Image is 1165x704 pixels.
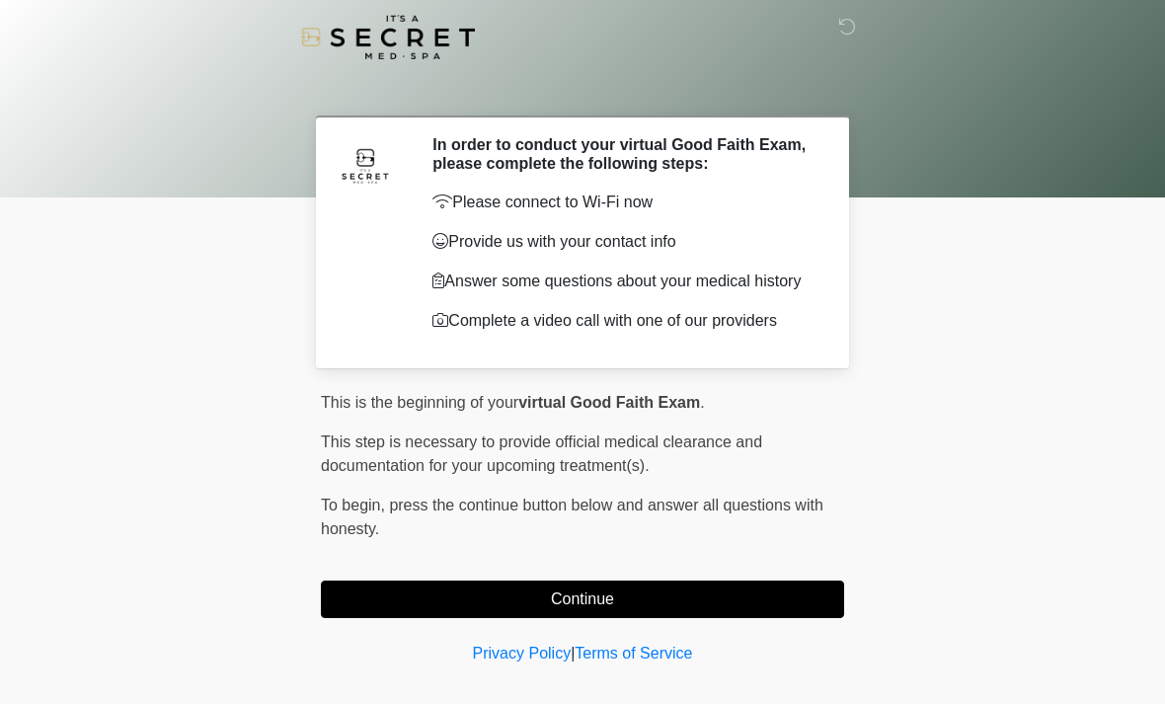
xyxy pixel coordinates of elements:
button: Continue [321,581,844,618]
span: To begin, [321,497,389,513]
strong: virtual Good Faith Exam [518,394,700,411]
img: It's A Secret Med Spa Logo [301,15,475,59]
a: Terms of Service [575,645,692,662]
h2: In order to conduct your virtual Good Faith Exam, please complete the following steps: [432,135,815,173]
img: Agent Avatar [336,135,395,195]
p: Please connect to Wi-Fi now [432,191,815,214]
span: . [700,394,704,411]
p: Answer some questions about your medical history [432,270,815,293]
span: This step is necessary to provide official medical clearance and documentation for your upcoming ... [321,433,762,474]
a: | [571,645,575,662]
h1: ‎ ‎ [306,71,859,108]
span: press the continue button below and answer all questions with honesty. [321,497,823,537]
p: Provide us with your contact info [432,230,815,254]
span: This is the beginning of your [321,394,518,411]
p: Complete a video call with one of our providers [432,309,815,333]
a: Privacy Policy [473,645,572,662]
